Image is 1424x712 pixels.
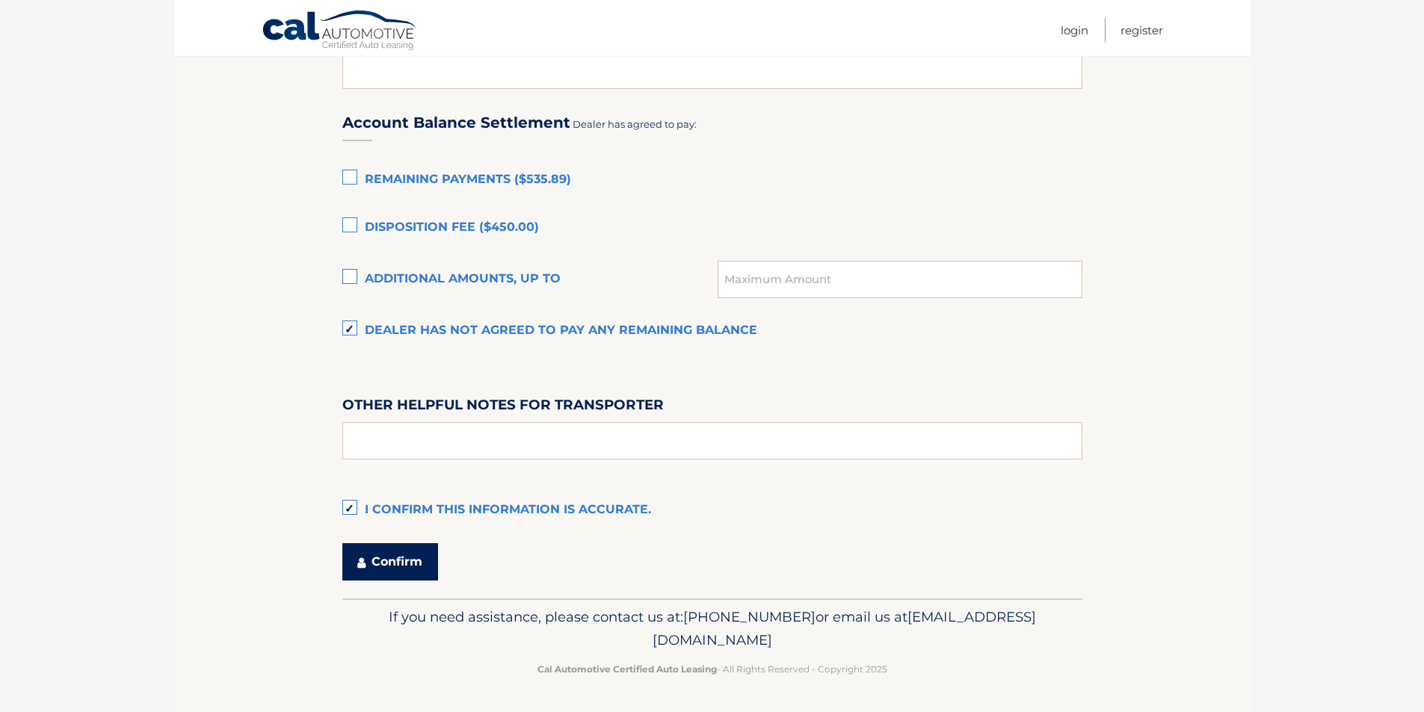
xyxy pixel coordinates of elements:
label: Remaining Payments ($535.89) [342,165,1082,195]
label: Other helpful notes for transporter [342,394,664,421]
span: Dealer has agreed to pay: [573,118,697,130]
a: Login [1061,18,1088,43]
a: Cal Automotive [262,10,419,53]
span: [PHONE_NUMBER] [683,608,816,625]
p: If you need assistance, please contact us at: or email us at [352,605,1073,653]
p: - All Rights Reserved - Copyright 2025 [352,661,1073,677]
label: Additional amounts, up to [342,264,718,294]
h3: Account Balance Settlement [342,114,570,132]
label: Dealer has not agreed to pay any remaining balance [342,316,1082,346]
label: I confirm this information is accurate. [342,495,1082,525]
button: Confirm [342,543,438,581]
input: Maximum Amount [718,261,1082,298]
label: Disposition Fee ($450.00) [342,213,1082,243]
a: Register [1121,18,1163,43]
strong: Cal Automotive Certified Auto Leasing [537,663,717,675]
